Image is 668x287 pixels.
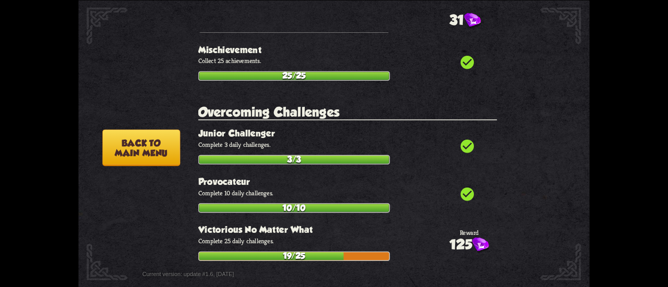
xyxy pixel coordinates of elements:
[199,204,389,211] div: 10/10
[198,140,497,148] p: Complete 3 daily challenges.
[199,252,389,260] div: 19/25
[198,105,497,120] h2: Overcoming Challenges
[199,155,389,163] div: 3/3
[198,189,497,197] p: Complete 10 daily challenges.
[464,13,481,29] img: gem.png
[199,72,389,80] div: 25/25
[472,238,488,254] img: gem.png
[142,266,300,281] div: Current version: update #1.6, [DATE]
[198,44,497,55] h3: Mischievement
[102,129,180,166] button: Back tomain menu
[198,128,497,139] h3: Junior Challenger
[198,176,497,186] h3: Provocateur
[459,186,475,202] i: check_circle
[198,224,497,235] h3: Victorious No Matter What
[459,54,475,70] i: check_circle
[449,12,481,29] div: 31
[198,57,497,65] p: Collect 25 achievements.
[459,138,475,154] i: check_circle
[198,237,497,245] p: Complete 25 daily challenges.
[449,236,489,253] div: 125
